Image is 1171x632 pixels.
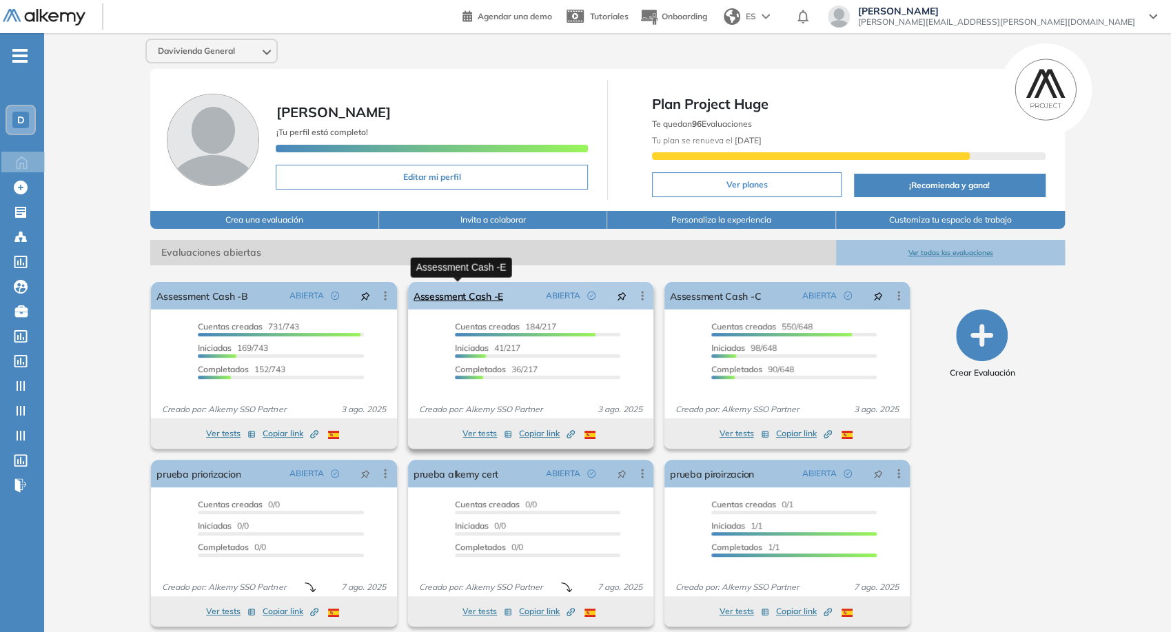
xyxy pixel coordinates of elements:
[206,425,256,442] button: Ver tests
[156,403,291,416] span: Creado por: Alkemy SSO Partner
[652,172,842,197] button: Ver planes
[711,364,762,374] span: Completados
[652,119,752,129] span: Te quedan Evaluaciones
[607,285,637,307] button: pushpin
[711,499,793,509] span: 0/1
[592,581,648,593] span: 7 ago. 2025
[692,119,702,129] b: 96
[587,292,595,300] span: check-circle
[411,257,512,277] div: Assessment Cash -E
[276,165,588,190] button: Editar mi perfil
[167,94,259,186] img: Foto de perfil
[720,603,769,620] button: Ver tests
[863,462,893,485] button: pushpin
[640,2,707,32] button: Onboarding
[198,343,232,353] span: Iniciadas
[198,343,268,353] span: 169/743
[670,282,761,309] a: Assessment Cash -C
[455,520,489,531] span: Iniciadas
[670,581,804,593] span: Creado por: Alkemy SSO Partner
[617,468,627,479] span: pushpin
[455,364,538,374] span: 36/217
[455,321,520,332] span: Cuentas creadas
[733,135,762,145] b: [DATE]
[662,11,707,21] span: Onboarding
[276,127,367,137] span: ¡Tu perfil está completo!
[617,290,627,301] span: pushpin
[198,520,249,531] span: 0/0
[289,289,324,302] span: ABIERTA
[336,581,391,593] span: 7 ago. 2025
[848,581,904,593] span: 7 ago. 2025
[519,603,575,620] button: Copiar link
[844,469,852,478] span: check-circle
[455,542,523,552] span: 0/0
[949,367,1015,379] span: Crear Evaluación
[670,403,804,416] span: Creado por: Alkemy SSO Partner
[276,103,390,121] span: [PERSON_NAME]
[711,321,776,332] span: Cuentas creadas
[519,605,575,618] span: Copiar link
[328,609,339,617] img: ESP
[455,499,520,509] span: Cuentas creadas
[711,321,813,332] span: 550/648
[263,425,318,442] button: Copiar link
[328,431,339,439] img: ESP
[711,542,762,552] span: Completados
[198,542,249,552] span: Completados
[156,460,241,487] a: prueba priorizacion
[198,542,266,552] span: 0/0
[158,45,235,57] span: Davivienda General
[198,499,263,509] span: Cuentas creadas
[519,427,575,440] span: Copiar link
[873,290,883,301] span: pushpin
[762,14,770,19] img: arrow
[331,292,339,300] span: check-circle
[842,609,853,617] img: ESP
[462,603,512,620] button: Ver tests
[607,211,836,229] button: Personaliza la experiencia
[478,11,552,21] span: Agendar una demo
[455,343,489,353] span: Iniciadas
[156,581,291,593] span: Creado por: Alkemy SSO Partner
[455,499,537,509] span: 0/0
[150,240,836,265] span: Evaluaciones abiertas
[802,467,837,480] span: ABIERTA
[776,425,832,442] button: Copiar link
[746,10,756,23] span: ES
[592,403,648,416] span: 3 ago. 2025
[336,403,391,416] span: 3 ago. 2025
[863,285,893,307] button: pushpin
[724,8,740,25] img: world
[350,285,380,307] button: pushpin
[842,431,853,439] img: ESP
[858,6,1135,17] span: [PERSON_NAME]
[198,364,249,374] span: Completados
[414,581,548,593] span: Creado por: Alkemy SSO Partner
[854,174,1046,197] button: ¡Recomienda y gana!
[263,603,318,620] button: Copiar link
[462,7,552,23] a: Agendar una demo
[652,94,1046,114] span: Plan Project Huge
[17,114,25,125] span: D
[711,343,745,353] span: Iniciadas
[776,605,832,618] span: Copiar link
[546,467,580,480] span: ABIERTA
[206,603,256,620] button: Ver tests
[350,462,380,485] button: pushpin
[607,462,637,485] button: pushpin
[462,425,512,442] button: Ver tests
[198,499,280,509] span: 0/0
[455,520,506,531] span: 0/0
[711,542,780,552] span: 1/1
[587,469,595,478] span: check-circle
[546,289,580,302] span: ABIERTA
[455,364,506,374] span: Completados
[263,427,318,440] span: Copiar link
[711,499,776,509] span: Cuentas creadas
[455,321,556,332] span: 184/217
[711,520,745,531] span: Iniciadas
[711,343,777,353] span: 98/648
[331,469,339,478] span: check-circle
[584,609,595,617] img: ESP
